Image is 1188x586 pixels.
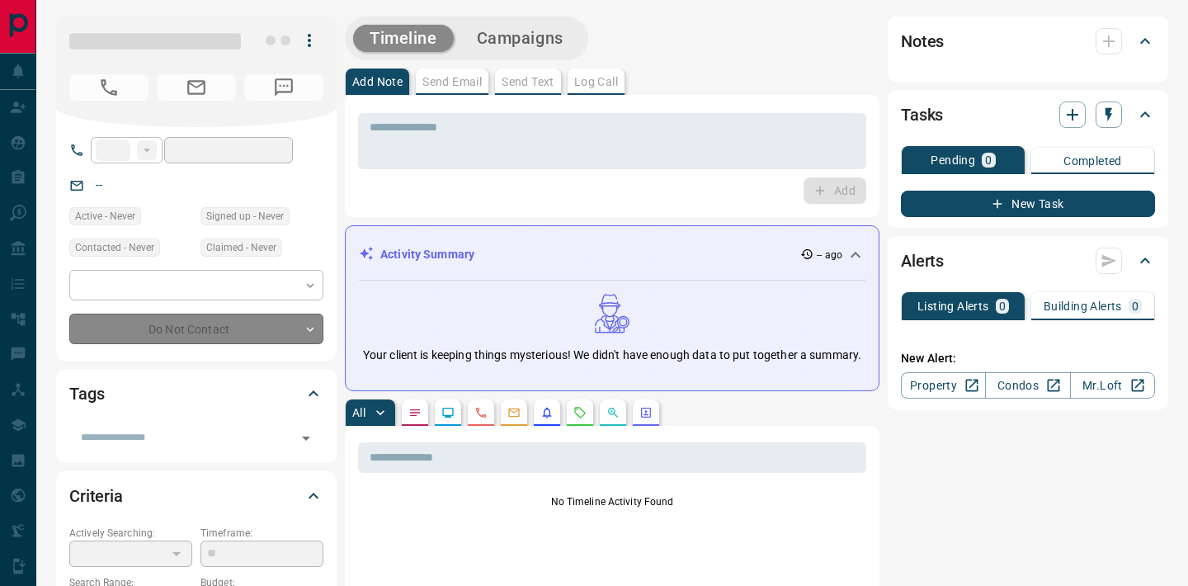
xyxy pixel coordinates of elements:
[380,246,474,263] p: Activity Summary
[901,21,1155,61] div: Notes
[901,248,944,274] h2: Alerts
[507,406,521,419] svg: Emails
[359,239,865,270] div: Activity Summary-- ago
[917,300,989,312] p: Listing Alerts
[69,314,323,344] div: Do Not Contact
[573,406,587,419] svg: Requests
[901,95,1155,135] div: Tasks
[901,350,1155,367] p: New Alert:
[206,208,284,224] span: Signed up - Never
[69,374,323,414] div: Tags
[157,74,236,101] span: No Email
[540,406,554,419] svg: Listing Alerts
[901,372,986,399] a: Property
[1070,372,1155,399] a: Mr.Loft
[901,191,1155,217] button: New Task
[474,406,488,419] svg: Calls
[606,406,620,419] svg: Opportunities
[96,178,102,191] a: --
[985,154,992,166] p: 0
[817,248,842,262] p: -- ago
[295,427,318,450] button: Open
[206,239,276,256] span: Claimed - Never
[353,25,454,52] button: Timeline
[901,102,943,128] h2: Tasks
[1044,300,1122,312] p: Building Alerts
[985,372,1070,399] a: Condos
[408,406,422,419] svg: Notes
[363,347,861,364] p: Your client is keeping things mysterious! We didn't have enough data to put together a summary.
[200,526,323,541] p: Timeframe:
[75,239,154,256] span: Contacted - Never
[69,483,123,509] h2: Criteria
[639,406,653,419] svg: Agent Actions
[441,406,455,419] svg: Lead Browsing Activity
[931,154,975,166] p: Pending
[1063,155,1122,167] p: Completed
[358,494,866,509] p: No Timeline Activity Found
[69,380,104,407] h2: Tags
[901,241,1155,281] div: Alerts
[69,74,148,101] span: No Number
[69,526,192,541] p: Actively Searching:
[999,300,1006,312] p: 0
[460,25,580,52] button: Campaigns
[352,407,365,418] p: All
[901,28,944,54] h2: Notes
[352,76,403,87] p: Add Note
[75,208,135,224] span: Active - Never
[244,74,323,101] span: No Number
[1132,300,1138,312] p: 0
[69,476,323,516] div: Criteria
